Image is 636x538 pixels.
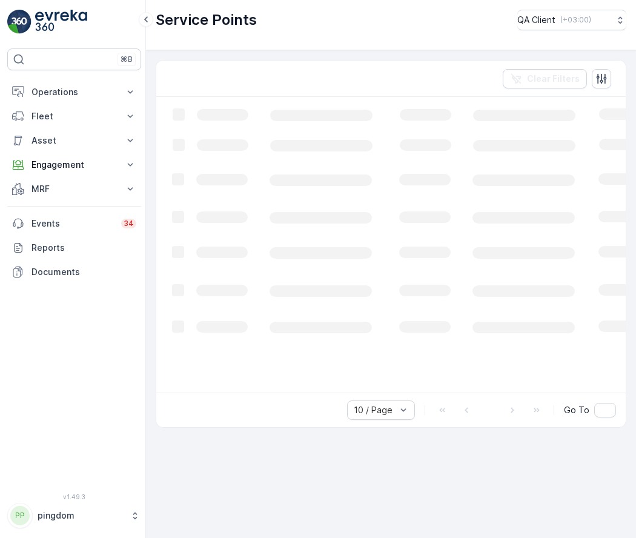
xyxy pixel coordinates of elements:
img: logo [7,10,31,34]
button: Asset [7,128,141,153]
p: ⌘B [121,55,133,64]
button: Engagement [7,153,141,177]
p: pingdom [38,510,124,522]
span: Go To [564,404,589,416]
button: Fleet [7,104,141,128]
p: Fleet [31,110,117,122]
p: Operations [31,86,117,98]
div: PP [10,506,30,525]
p: ( +03:00 ) [560,15,591,25]
p: Documents [31,266,136,278]
p: Asset [31,134,117,147]
p: QA Client [517,14,555,26]
button: Clear Filters [503,69,587,88]
a: Events34 [7,211,141,236]
img: logo_light-DOdMpM7g.png [35,10,87,34]
button: MRF [7,177,141,201]
p: Engagement [31,159,117,171]
p: Service Points [156,10,257,30]
span: v 1.49.3 [7,493,141,500]
a: Reports [7,236,141,260]
button: Operations [7,80,141,104]
button: QA Client(+03:00) [517,10,626,30]
p: 34 [124,219,134,228]
p: Reports [31,242,136,254]
a: Documents [7,260,141,284]
button: PPpingdom [7,503,141,528]
p: Events [31,218,114,230]
p: MRF [31,183,117,195]
p: Clear Filters [527,73,580,85]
